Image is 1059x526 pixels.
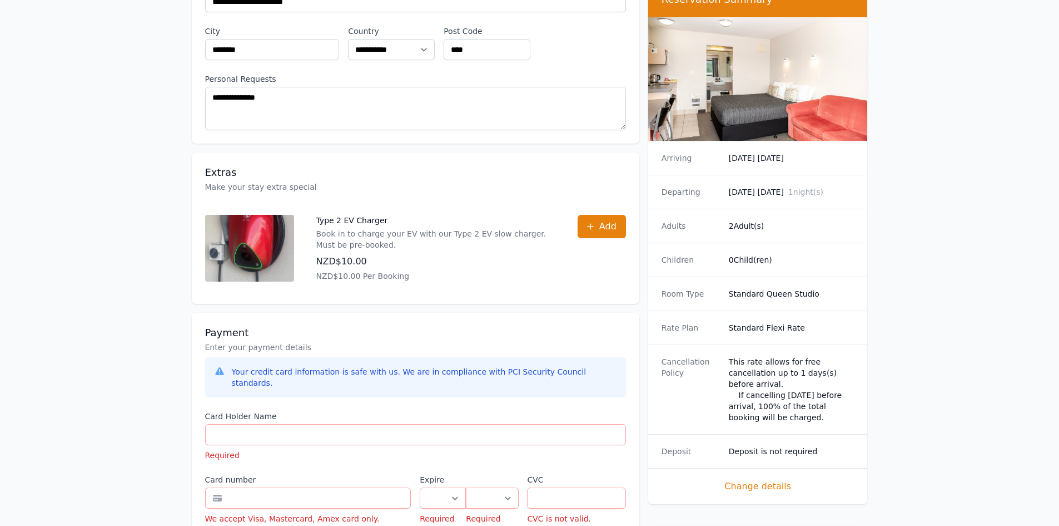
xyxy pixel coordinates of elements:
[205,474,411,485] label: Card number
[729,288,854,299] dd: Standard Queen Studio
[466,513,518,524] p: Required
[466,474,518,485] label: .
[205,181,626,193] p: Make your stay extra special
[729,356,854,423] div: This rate allows for free cancellation up to 1 days(s) before arrival. If cancelling [DATE] befor...
[662,254,720,266] dt: Children
[729,446,854,457] dd: Deposit is not required
[205,342,626,353] p: Enter your payment details
[316,228,555,250] p: Book in to charge your EV with our Type 2 EV slow charger. Must be pre-booked.
[205,166,626,179] h3: Extras
[729,322,854,333] dd: Standard Flexi Rate
[205,326,626,340] h3: Payment
[205,73,626,85] label: Personal Requests
[662,220,720,232] dt: Adults
[205,513,411,524] div: We accept Visa, Mastercard, Amex card only.
[527,474,625,485] label: CVC
[729,220,854,232] dd: 2 Adult(s)
[316,271,555,282] p: NZD$10.00 Per Booking
[599,220,616,233] span: Add
[662,322,720,333] dt: Rate Plan
[444,26,530,37] label: Post Code
[662,480,854,493] span: Change details
[648,17,868,141] img: Standard Queen Studio
[205,26,340,37] label: City
[662,356,720,423] dt: Cancellation Policy
[420,513,466,524] p: Required
[205,450,626,461] p: Required
[729,153,854,164] dd: [DATE] [DATE]
[232,366,617,389] div: Your credit card information is safe with us. We are in compliance with PCI Security Council stan...
[729,254,854,266] dd: 0 Child(ren)
[527,513,625,524] p: CVC is not valid.
[205,411,626,422] label: Card Holder Name
[316,255,555,268] p: NZD$10.00
[788,188,823,196] span: 1 night(s)
[662,186,720,198] dt: Departing
[348,26,435,37] label: Country
[662,446,720,457] dt: Deposit
[205,215,294,282] img: Type 2 EV Charger
[662,288,720,299] dt: Room Type
[316,215,555,226] p: Type 2 EV Charger
[662,153,720,164] dt: Arriving
[578,215,626,238] button: Add
[729,186,854,198] dd: [DATE] [DATE]
[420,474,466,485] label: Expire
